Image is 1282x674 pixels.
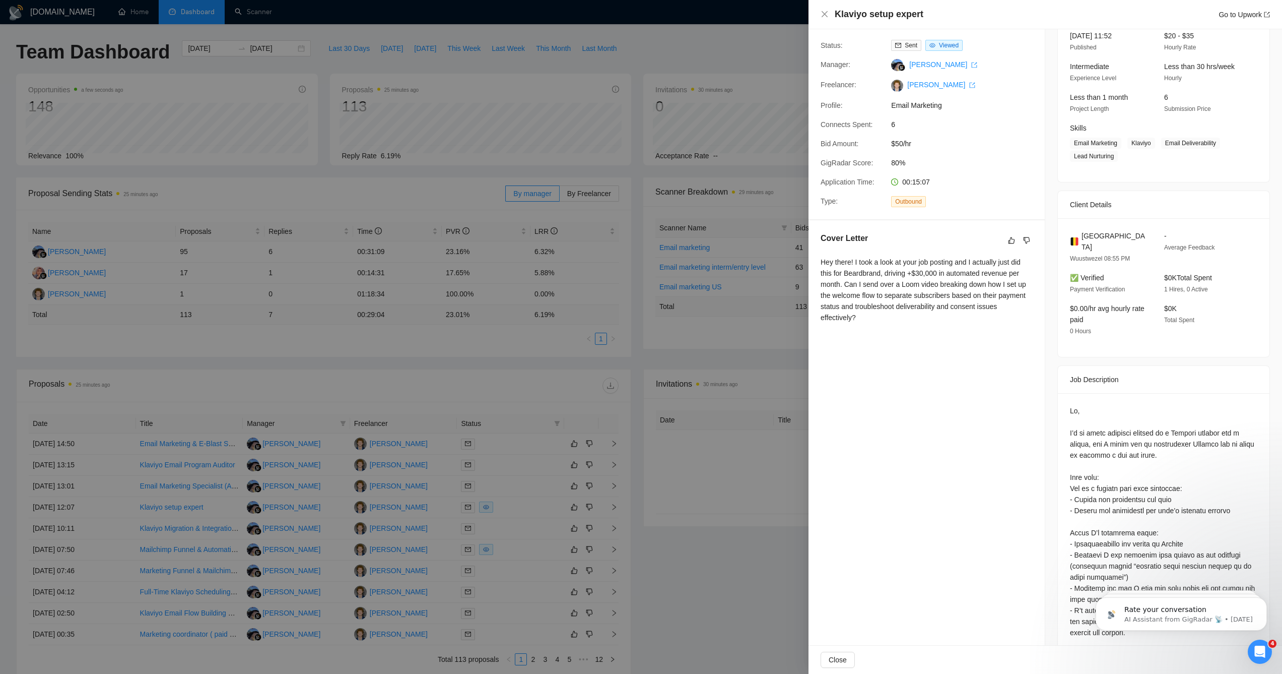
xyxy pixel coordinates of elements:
[821,652,855,668] button: Close
[1082,230,1148,253] span: [GEOGRAPHIC_DATA]
[821,41,843,49] span: Status:
[1005,234,1018,247] button: like
[939,42,959,49] span: Viewed
[821,197,838,205] span: Type:
[1070,304,1144,324] span: $0.00/hr avg hourly rate paid
[891,119,1042,130] span: 6
[891,80,903,92] img: c1mafPHJym8I3dO2vJ6p2ePicGyo9acEghXHRsFlb5iF9zz4q62g7G6qnQa243Y-mC
[929,42,935,48] span: eye
[1023,236,1030,244] span: dislike
[1164,32,1194,40] span: $20 - $35
[821,257,1033,323] div: Hey there! I took a look at your job posting and I actually just did this for Beardbrand, driving...
[1070,274,1104,282] span: ✅ Verified
[1164,105,1211,112] span: Submission Price
[1070,255,1130,262] span: Wuustwezel 08:55 PM
[1164,244,1215,251] span: Average Feedback
[1070,93,1128,101] span: Less than 1 month
[1070,105,1109,112] span: Project Length
[898,64,905,71] img: gigradar-bm.png
[891,100,1042,111] span: Email Marketing
[891,157,1042,168] span: 80%
[821,60,850,69] span: Manager:
[821,81,856,89] span: Freelancer:
[821,232,868,244] h5: Cover Letter
[895,42,901,48] span: mail
[821,140,859,148] span: Bid Amount:
[1164,63,1235,71] span: Less than 30 hrs/week
[1164,317,1194,324] span: Total Spent
[1070,138,1121,149] span: Email Marketing
[1164,232,1167,240] span: -
[891,138,1042,149] span: $50/hr
[1070,286,1125,293] span: Payment Verification
[1248,640,1272,664] iframe: Intercom live chat
[969,82,975,88] span: export
[1164,44,1196,51] span: Hourly Rate
[891,178,898,186] span: clock-circle
[1164,274,1212,282] span: $0K Total Spent
[1164,75,1182,82] span: Hourly
[1021,234,1033,247] button: dislike
[821,159,873,167] span: GigRadar Score:
[971,62,977,68] span: export
[1127,138,1155,149] span: Klaviyo
[1008,236,1015,244] span: like
[905,42,917,49] span: Sent
[1070,366,1257,393] div: Job Description
[1070,124,1087,132] span: Skills
[902,178,930,186] span: 00:15:07
[1164,286,1208,293] span: 1 Hires, 0 Active
[821,10,829,18] span: close
[1268,640,1276,648] span: 4
[907,81,975,89] a: [PERSON_NAME] export
[1161,138,1220,149] span: Email Deliverability
[821,10,829,19] button: Close
[1070,32,1112,40] span: [DATE] 11:52
[1264,12,1270,18] span: export
[1219,11,1270,19] a: Go to Upworkexport
[1164,93,1168,101] span: 6
[1070,75,1116,82] span: Experience Level
[1070,236,1079,247] img: 🇧🇪
[829,654,847,665] span: Close
[835,8,923,21] h4: Klaviyo setup expert
[1070,44,1097,51] span: Published
[821,120,873,129] span: Connects Spent:
[821,178,874,186] span: Application Time:
[891,196,926,207] span: Outbound
[1070,151,1118,162] span: Lead Nurturing
[1070,191,1257,218] div: Client Details
[1164,304,1177,313] span: $0K
[821,101,843,109] span: Profile:
[1081,576,1282,647] iframe: Intercom notifications message
[1070,328,1091,335] span: 0 Hours
[909,60,977,69] a: [PERSON_NAME] export
[1070,63,1109,71] span: Intermediate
